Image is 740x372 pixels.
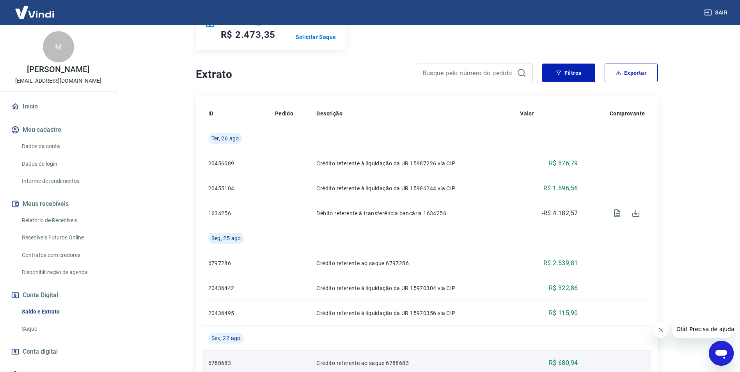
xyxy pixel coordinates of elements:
p: -R$ 4.182,57 [542,209,578,218]
iframe: Botão para abrir a janela de mensagens [709,341,734,366]
a: Início [9,98,107,115]
div: M [43,31,74,62]
span: Ter, 26 ago [211,135,239,142]
button: Exportar [605,64,658,82]
p: Crédito referente ao saque 6788683 [316,359,508,367]
p: R$ 2.539,81 [543,259,578,268]
p: Crédito referente à liquidação da UR 15970356 via CIP [316,309,508,317]
a: Dados da conta [19,138,107,154]
p: R$ 680,94 [549,358,578,368]
input: Busque pelo número do pedido [422,67,514,79]
p: Crédito referente ao saque 6797286 [316,259,508,267]
a: Disponibilização de agenda [19,264,107,280]
p: 20436442 [208,284,263,292]
a: Conta digital [9,343,107,360]
p: 20436495 [208,309,263,317]
p: ID [208,110,214,117]
span: Sex, 22 ago [211,334,241,342]
p: Crédito referente à liquidação da UR 15970304 via CIP [316,284,508,292]
span: Visualizar [608,204,626,223]
p: Comprovante [610,110,645,117]
p: Crédito referente à liquidação da UR 15987226 via CIP [316,159,508,167]
button: Sair [703,5,731,20]
p: Débito referente à transferência bancária 1634256 [316,209,508,217]
p: [EMAIL_ADDRESS][DOMAIN_NAME] [15,77,101,85]
a: Informe de rendimentos [19,173,107,189]
p: [PERSON_NAME] [27,66,89,74]
button: Meus recebíveis [9,195,107,213]
span: Conta digital [23,346,58,357]
a: Saldo e Extrato [19,304,107,320]
p: Pedido [275,110,293,117]
a: Dados de login [19,156,107,172]
p: Crédito referente à liquidação da UR 15986244 via CIP [316,184,508,192]
h5: R$ 2.473,35 [221,28,276,41]
button: Conta Digital [9,287,107,304]
p: Descrição [316,110,342,117]
p: R$ 876,79 [549,159,578,168]
a: Saque [19,321,107,337]
p: R$ 115,90 [549,308,578,318]
iframe: Mensagem da empresa [672,321,734,338]
button: Meu cadastro [9,121,107,138]
p: 20456089 [208,159,263,167]
a: Contratos com credores [19,247,107,263]
a: Recebíveis Futuros Online [19,230,107,246]
p: 1634256 [208,209,263,217]
span: Olá! Precisa de ajuda? [5,5,66,12]
iframe: Fechar mensagem [653,322,669,338]
p: 6797286 [208,259,263,267]
p: Valor [520,110,534,117]
span: Seg, 25 ago [211,234,241,242]
p: R$ 322,86 [549,283,578,293]
h4: Extrato [196,67,406,82]
p: 6788683 [208,359,263,367]
p: R$ 1.596,56 [543,184,578,193]
img: Vindi [9,0,60,24]
span: Download [626,204,645,223]
p: 20455104 [208,184,263,192]
a: Solicitar Saque [296,33,336,41]
a: Relatório de Recebíveis [19,213,107,229]
button: Filtros [542,64,595,82]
